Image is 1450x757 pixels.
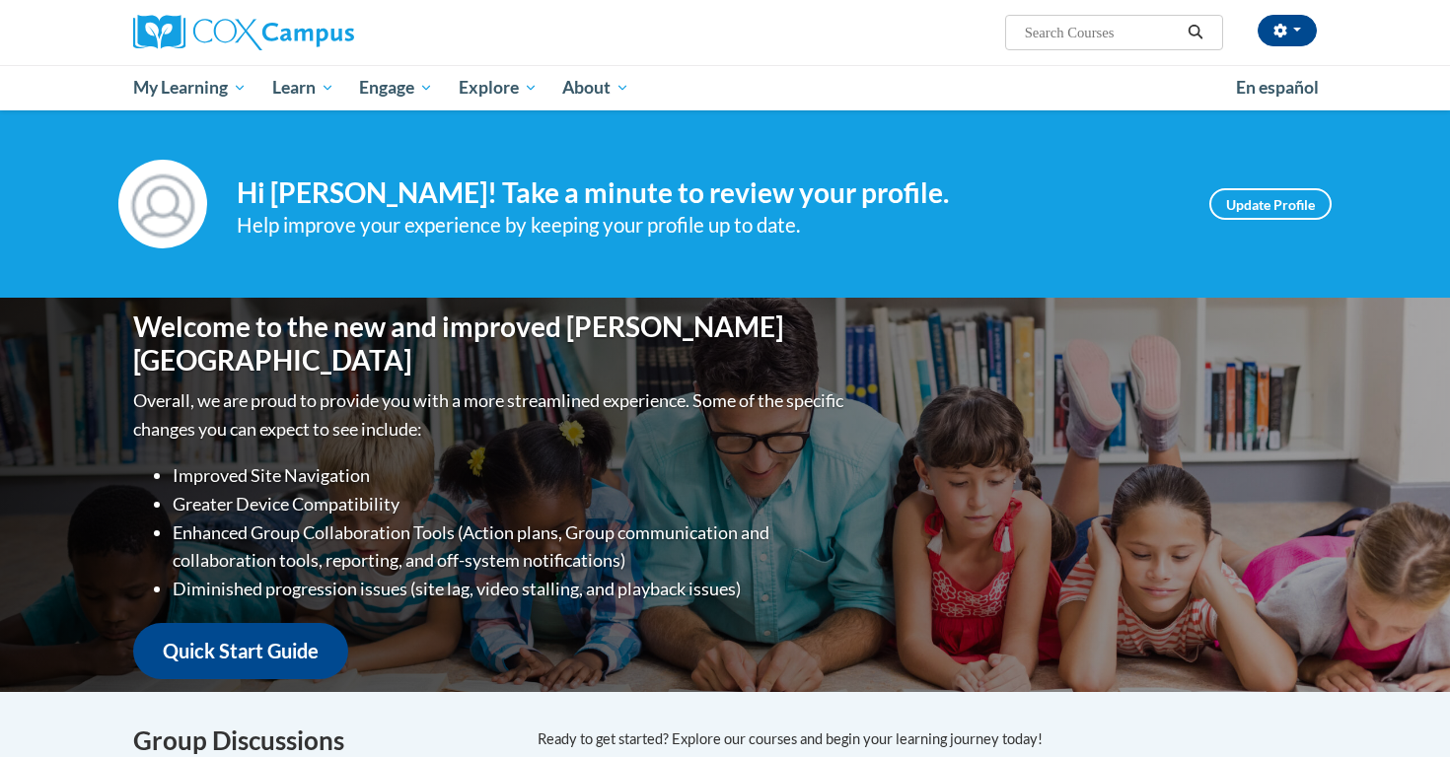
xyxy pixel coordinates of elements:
a: Engage [346,65,446,110]
span: En español [1236,77,1319,98]
a: Quick Start Guide [133,623,348,679]
a: Learn [259,65,347,110]
li: Diminished progression issues (site lag, video stalling, and playback issues) [173,575,848,603]
button: Account Settings [1258,15,1317,46]
a: En español [1223,67,1332,108]
li: Improved Site Navigation [173,461,848,490]
span: Explore [459,76,538,100]
li: Greater Device Compatibility [173,490,848,518]
a: Update Profile [1209,188,1332,220]
span: My Learning [133,76,247,100]
img: Profile Image [118,160,207,248]
span: Engage [359,76,433,100]
div: Main menu [104,65,1346,110]
span: About [562,76,629,100]
a: My Learning [120,65,259,110]
li: Enhanced Group Collaboration Tools (Action plans, Group communication and collaboration tools, re... [173,518,848,576]
span: Learn [272,76,334,100]
div: Help improve your experience by keeping your profile up to date. [237,209,1180,241]
button: Search [1181,21,1210,44]
p: Overall, we are proud to provide you with a more streamlined experience. Some of the specific cha... [133,386,848,444]
a: Explore [446,65,550,110]
img: Cox Campus [133,15,354,50]
a: Cox Campus [133,15,508,50]
input: Search Courses [1023,21,1181,44]
a: About [550,65,643,110]
h1: Welcome to the new and improved [PERSON_NAME][GEOGRAPHIC_DATA] [133,310,848,377]
h4: Hi [PERSON_NAME]! Take a minute to review your profile. [237,176,1180,210]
